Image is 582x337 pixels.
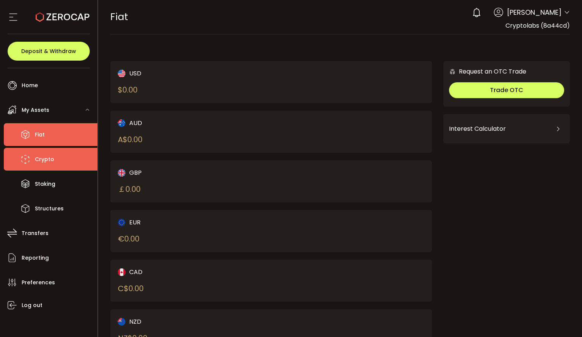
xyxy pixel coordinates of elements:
[118,268,125,276] img: cad_portfolio.svg
[118,233,139,245] div: € 0.00
[22,252,49,263] span: Reporting
[118,218,256,227] div: EUR
[22,80,38,91] span: Home
[118,267,256,277] div: CAD
[35,154,54,165] span: Crypto
[118,183,141,195] div: ￡ 0.00
[35,129,45,140] span: Fiat
[507,7,562,17] span: [PERSON_NAME]
[118,84,138,96] div: $ 0.00
[118,318,125,326] img: nzd_portfolio.svg
[21,49,76,54] span: Deposit & Withdraw
[8,42,90,61] button: Deposit & Withdraw
[449,82,564,98] button: Trade OTC
[544,301,582,337] iframe: Chat Widget
[118,134,142,145] div: A$ 0.00
[118,119,125,127] img: aud_portfolio.svg
[118,70,125,77] img: usd_portfolio.svg
[118,317,256,326] div: NZD
[22,105,49,116] span: My Assets
[505,21,570,30] span: Cryptolabs (8a44cd)
[449,68,456,75] img: 6nGpN7MZ9FLuBP83NiajKbTRY4UzlzQtBKtCrLLspmCkSvCZHBKvY3NxgQaT5JnOQREvtQ257bXeeSTueZfAPizblJ+Fe8JwA...
[22,277,55,288] span: Preferences
[118,168,256,177] div: GBP
[35,179,55,190] span: Staking
[443,67,526,76] div: Request an OTC Trade
[490,86,523,94] span: Trade OTC
[35,203,64,214] span: Structures
[118,69,256,78] div: USD
[118,219,125,226] img: eur_portfolio.svg
[22,228,48,239] span: Transfers
[118,118,256,128] div: AUD
[118,169,125,177] img: gbp_portfolio.svg
[22,300,42,311] span: Log out
[118,283,144,294] div: C$ 0.00
[110,10,128,24] span: Fiat
[449,120,564,138] div: Interest Calculator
